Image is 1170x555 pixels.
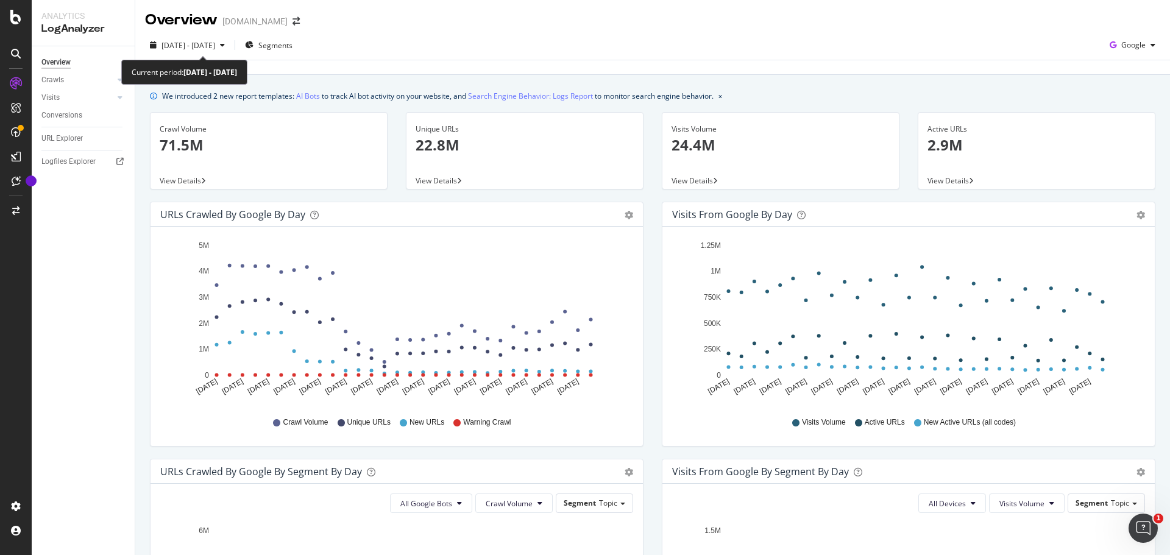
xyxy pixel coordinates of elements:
[41,91,114,104] a: Visits
[160,175,201,186] span: View Details
[989,493,1065,513] button: Visits Volume
[486,498,533,509] span: Crawl Volume
[390,493,472,513] button: All Google Bots
[41,91,60,104] div: Visits
[199,526,209,535] text: 6M
[887,377,912,396] text: [DATE]
[1136,211,1145,219] div: gear
[1121,40,1146,50] span: Google
[401,377,425,396] text: [DATE]
[1068,377,1092,396] text: [DATE]
[222,15,288,27] div: [DOMAIN_NAME]
[475,493,553,513] button: Crawl Volume
[416,135,634,155] p: 22.8M
[41,109,126,122] a: Conversions
[802,417,846,428] span: Visits Volume
[1136,468,1145,476] div: gear
[194,377,219,396] text: [DATE]
[711,267,721,276] text: 1M
[784,377,808,396] text: [DATE]
[758,377,782,396] text: [DATE]
[145,10,218,30] div: Overview
[564,498,596,508] span: Segment
[810,377,834,396] text: [DATE]
[672,135,890,155] p: 24.4M
[150,90,1155,102] div: info banner
[672,465,849,478] div: Visits from Google By Segment By Day
[530,377,555,396] text: [DATE]
[160,236,629,406] svg: A chart.
[199,267,209,276] text: 4M
[672,124,890,135] div: Visits Volume
[924,417,1016,428] span: New Active URLs (all codes)
[1105,35,1160,55] button: Google
[463,417,511,428] span: Warning Crawl
[347,417,391,428] span: Unique URLs
[41,132,83,145] div: URL Explorer
[927,135,1146,155] p: 2.9M
[41,74,64,87] div: Crawls
[715,87,725,105] button: close banner
[835,377,860,396] text: [DATE]
[1154,514,1163,523] span: 1
[324,377,348,396] text: [DATE]
[183,67,237,77] b: [DATE] - [DATE]
[672,208,792,221] div: Visits from Google by day
[298,377,322,396] text: [DATE]
[1129,514,1158,543] iframe: Intercom live chat
[296,90,320,102] a: AI Bots
[162,90,714,102] div: We introduced 2 new report templates: to track AI bot activity on your website, and to monitor se...
[199,319,209,328] text: 2M
[292,17,300,26] div: arrow-right-arrow-left
[865,417,905,428] span: Active URLs
[41,22,125,36] div: LogAnalyzer
[416,175,457,186] span: View Details
[132,65,237,79] div: Current period:
[160,124,378,135] div: Crawl Volume
[375,377,400,396] text: [DATE]
[258,40,292,51] span: Segments
[672,236,1141,406] svg: A chart.
[927,175,969,186] span: View Details
[199,345,209,353] text: 1M
[478,377,503,396] text: [DATE]
[205,371,209,380] text: 0
[41,155,96,168] div: Logfiles Explorer
[990,377,1015,396] text: [DATE]
[160,208,305,221] div: URLs Crawled by Google by day
[160,135,378,155] p: 71.5M
[927,124,1146,135] div: Active URLs
[272,377,296,396] text: [DATE]
[704,319,721,328] text: 500K
[965,377,989,396] text: [DATE]
[1016,377,1041,396] text: [DATE]
[161,40,215,51] span: [DATE] - [DATE]
[41,132,126,145] a: URL Explorer
[1111,498,1129,508] span: Topic
[706,377,731,396] text: [DATE]
[41,109,82,122] div: Conversions
[199,293,209,302] text: 3M
[625,468,633,476] div: gear
[240,35,297,55] button: Segments
[704,345,721,353] text: 250K
[929,498,966,509] span: All Devices
[41,10,125,22] div: Analytics
[400,498,452,509] span: All Google Bots
[416,124,634,135] div: Unique URLs
[704,526,721,535] text: 1.5M
[41,56,71,69] div: Overview
[145,35,230,55] button: [DATE] - [DATE]
[349,377,374,396] text: [DATE]
[26,175,37,186] div: Tooltip anchor
[505,377,529,396] text: [DATE]
[913,377,937,396] text: [DATE]
[246,377,271,396] text: [DATE]
[468,90,593,102] a: Search Engine Behavior: Logs Report
[1042,377,1066,396] text: [DATE]
[701,241,721,250] text: 1.25M
[556,377,580,396] text: [DATE]
[160,465,362,478] div: URLs Crawled by Google By Segment By Day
